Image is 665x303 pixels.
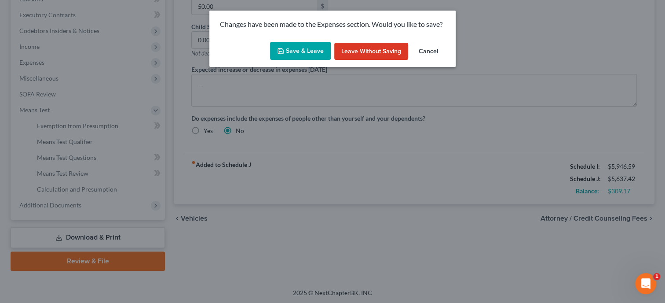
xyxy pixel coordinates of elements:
[220,19,445,30] p: Changes have been made to the Expenses section. Would you like to save?
[334,43,408,60] button: Leave without Saving
[270,42,331,60] button: Save & Leave
[635,273,656,294] iframe: Intercom live chat
[412,43,445,60] button: Cancel
[653,273,660,280] span: 1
